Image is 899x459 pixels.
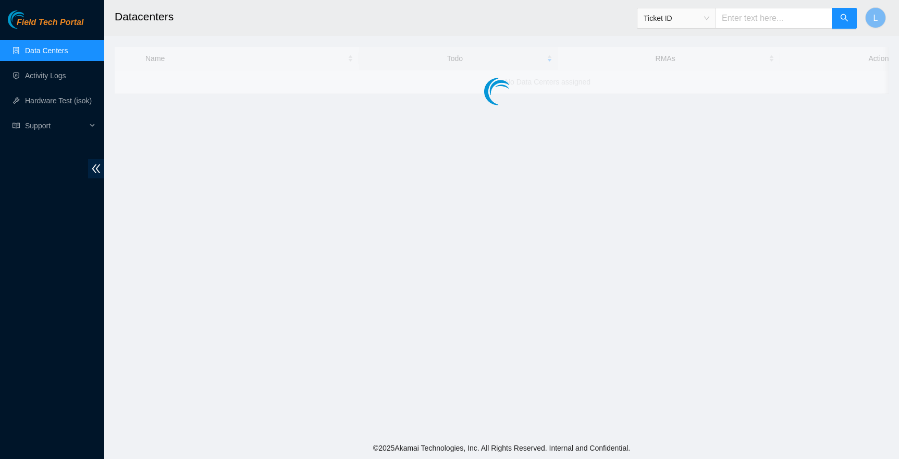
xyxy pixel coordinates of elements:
a: Akamai TechnologiesField Tech Portal [8,19,83,32]
span: Support [25,115,87,136]
img: Akamai Technologies [8,10,53,29]
button: L [865,7,886,28]
a: Activity Logs [25,71,66,80]
span: Field Tech Portal [17,18,83,28]
button: search [832,8,857,29]
a: Data Centers [25,46,68,55]
span: double-left [88,159,104,178]
span: Ticket ID [644,10,709,26]
a: Hardware Test (isok) [25,96,92,105]
footer: © 2025 Akamai Technologies, Inc. All Rights Reserved. Internal and Confidential. [104,437,899,459]
span: read [13,122,20,129]
input: Enter text here... [716,8,832,29]
span: L [873,11,878,25]
span: search [840,14,848,23]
